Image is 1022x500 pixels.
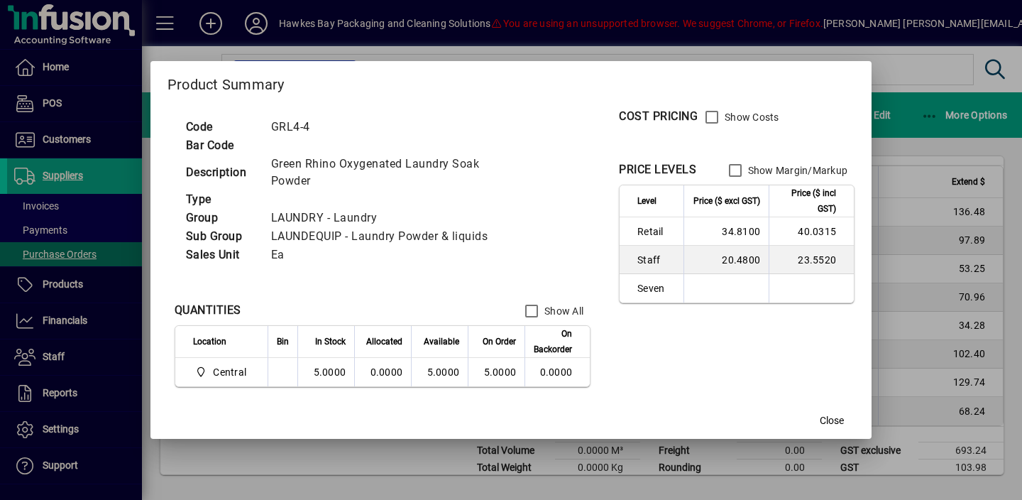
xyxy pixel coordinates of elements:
[637,224,675,239] span: Retail
[264,227,522,246] td: LAUNDEQUIP - Laundry Powder & liquids
[366,334,402,349] span: Allocated
[179,155,264,190] td: Description
[745,163,848,178] label: Show Margin/Markup
[542,304,583,318] label: Show All
[213,365,246,379] span: Central
[354,358,411,386] td: 0.0000
[693,193,760,209] span: Price ($ excl GST)
[809,408,855,433] button: Close
[179,190,264,209] td: Type
[264,209,522,227] td: LAUNDRY - Laundry
[637,193,656,209] span: Level
[619,161,696,178] div: PRICE LEVELS
[179,136,264,155] td: Bar Code
[637,281,675,295] span: Seven
[150,61,872,102] h2: Product Summary
[297,358,354,386] td: 5.0000
[179,246,264,264] td: Sales Unit
[637,253,675,267] span: Staff
[264,118,522,136] td: GRL4-4
[179,209,264,227] td: Group
[179,118,264,136] td: Code
[683,246,769,274] td: 20.4800
[424,334,459,349] span: Available
[722,110,779,124] label: Show Costs
[193,334,226,349] span: Location
[778,185,836,217] span: Price ($ incl GST)
[277,334,289,349] span: Bin
[534,326,572,357] span: On Backorder
[619,108,698,125] div: COST PRICING
[683,217,769,246] td: 34.8100
[769,246,854,274] td: 23.5520
[484,366,517,378] span: 5.0000
[411,358,468,386] td: 5.0000
[193,364,252,381] span: Central
[483,334,516,349] span: On Order
[315,334,346,349] span: In Stock
[264,155,522,190] td: Green Rhino Oxygenated Laundry Soak Powder
[769,217,854,246] td: 40.0315
[524,358,590,386] td: 0.0000
[179,227,264,246] td: Sub Group
[264,246,522,264] td: Ea
[175,302,241,319] div: QUANTITIES
[820,413,844,428] span: Close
